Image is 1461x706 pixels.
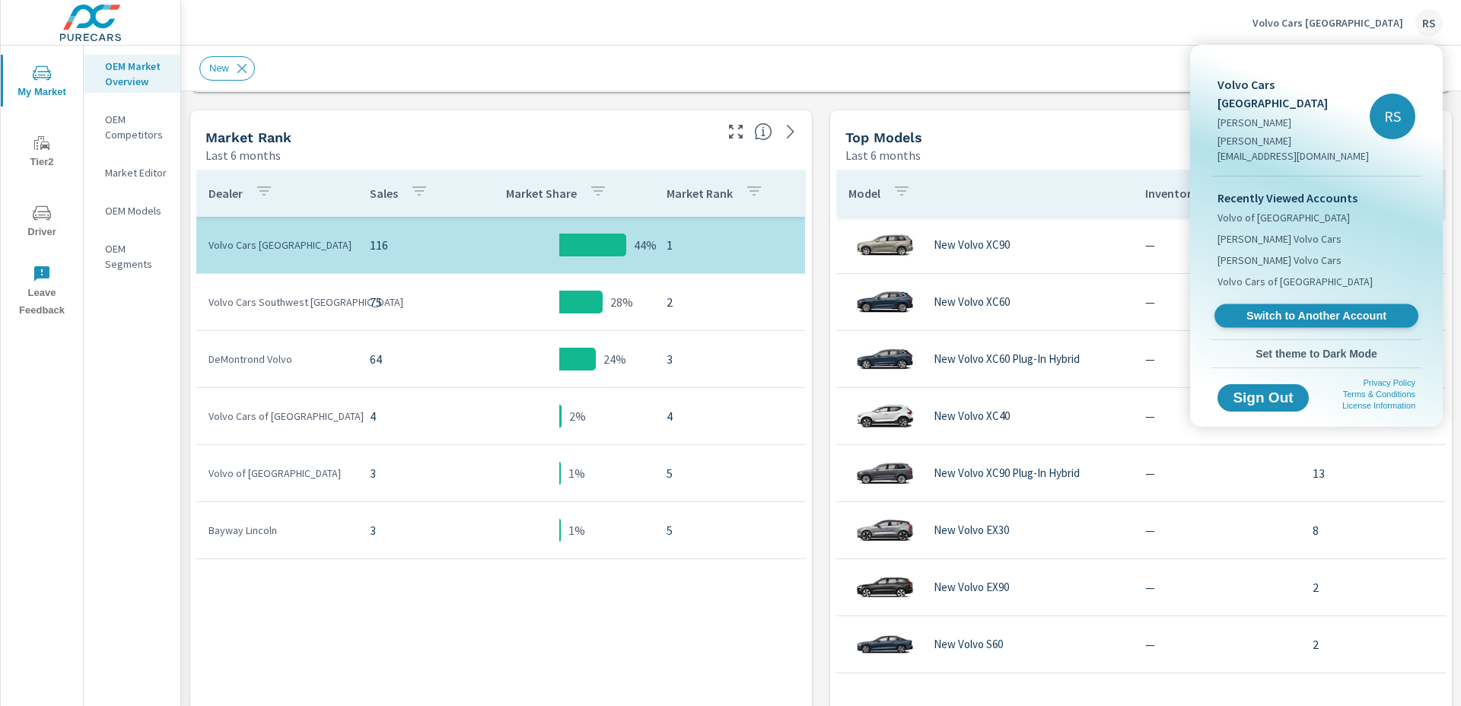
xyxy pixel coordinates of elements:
[1342,401,1415,410] a: License Information
[1217,384,1309,412] button: Sign Out
[1214,304,1418,328] a: Switch to Another Account
[1217,133,1370,164] p: [PERSON_NAME][EMAIL_ADDRESS][DOMAIN_NAME]
[1223,309,1409,323] span: Switch to Another Account
[1343,390,1415,399] a: Terms & Conditions
[1217,115,1370,130] p: [PERSON_NAME]
[1211,340,1421,367] button: Set theme to Dark Mode
[1217,347,1415,361] span: Set theme to Dark Mode
[1217,231,1342,246] span: [PERSON_NAME] Volvo Cars
[1217,75,1370,112] p: Volvo Cars [GEOGRAPHIC_DATA]
[1364,378,1415,387] a: Privacy Policy
[1370,94,1415,139] div: RS
[1217,210,1350,225] span: Volvo of [GEOGRAPHIC_DATA]
[1217,189,1415,207] p: Recently Viewed Accounts
[1217,274,1373,289] span: Volvo Cars of [GEOGRAPHIC_DATA]
[1217,253,1342,268] span: [PERSON_NAME] Volvo Cars
[1230,391,1297,405] span: Sign Out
